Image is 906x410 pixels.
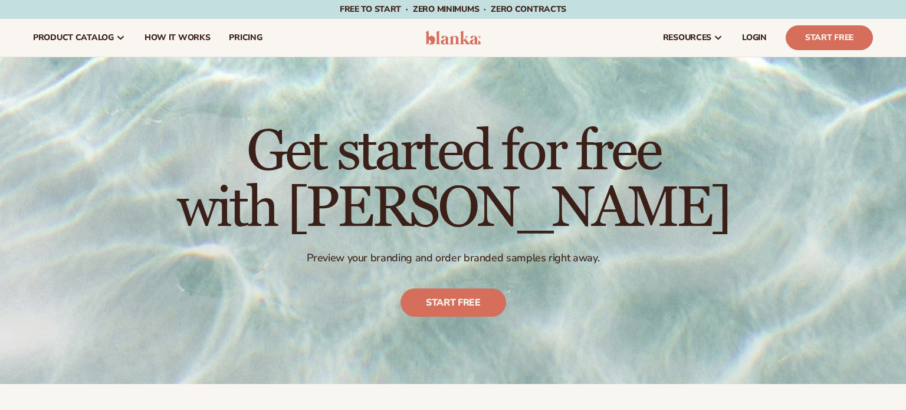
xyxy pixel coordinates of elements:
a: pricing [219,19,271,57]
h1: Get started for free with [PERSON_NAME] [177,124,730,237]
img: logo [425,31,481,45]
span: product catalog [33,33,114,42]
span: Free to start · ZERO minimums · ZERO contracts [340,4,566,15]
span: pricing [229,33,262,42]
a: resources [654,19,733,57]
span: resources [663,33,711,42]
a: Start Free [786,25,873,50]
a: product catalog [24,19,135,57]
span: LOGIN [742,33,767,42]
span: How It Works [145,33,211,42]
a: LOGIN [733,19,776,57]
a: How It Works [135,19,220,57]
a: Start free [401,289,506,317]
p: Preview your branding and order branded samples right away. [177,251,730,265]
